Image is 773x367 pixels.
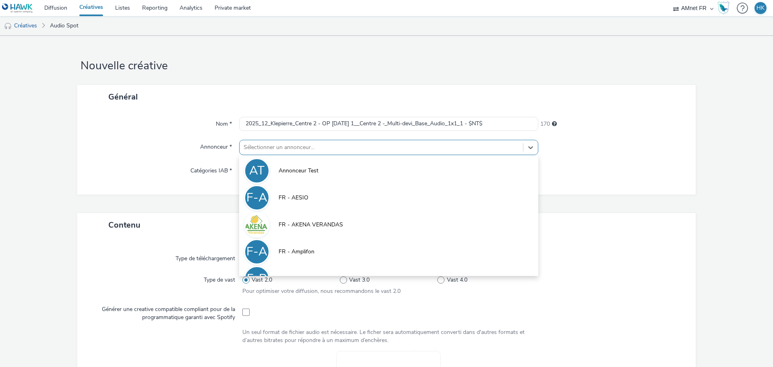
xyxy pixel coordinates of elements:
[77,58,696,74] h1: Nouvelle créative
[717,2,733,15] a: Hawk Academy
[552,120,557,128] div: 255 caractères maximum
[279,275,349,283] span: FR - [GEOGRAPHIC_DATA]
[540,120,550,128] span: 170
[717,2,730,15] img: Hawk Academy
[239,117,538,131] input: Nom
[242,328,535,345] div: Un seul format de fichier audio est nécessaire. Le ficher sera automatiquement converti dans d'au...
[197,140,235,151] label: Annonceur *
[108,91,138,102] span: Général
[279,194,308,202] span: FR - AESIO
[246,241,267,263] div: F-A
[447,276,467,284] span: Vast 4.0
[187,164,235,175] label: Catégories IAB *
[2,3,33,13] img: undefined Logo
[108,220,141,230] span: Contenu
[247,267,267,290] div: F-B
[242,287,401,295] span: Pour optimiser votre diffusion, nous recommandons le vast 2.0
[172,251,238,263] label: Type de téléchargement
[4,22,12,30] img: audio
[245,213,269,236] img: FR - AKENA VERANDAS
[200,273,238,284] label: Type de vast
[92,302,238,322] label: Générer une creative compatible compliant pour de la programmatique garanti avec Spotify
[46,16,83,35] a: Audio Spot
[349,276,370,284] span: Vast 3.0
[279,167,318,175] span: Annonceur Test
[249,160,265,182] div: AT
[279,221,343,229] span: FR - AKENA VERANDAS
[279,248,314,256] span: FR - Amplifon
[252,276,272,284] span: Vast 2.0
[213,117,235,128] label: Nom *
[246,187,267,209] div: F-A
[756,2,765,14] div: HK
